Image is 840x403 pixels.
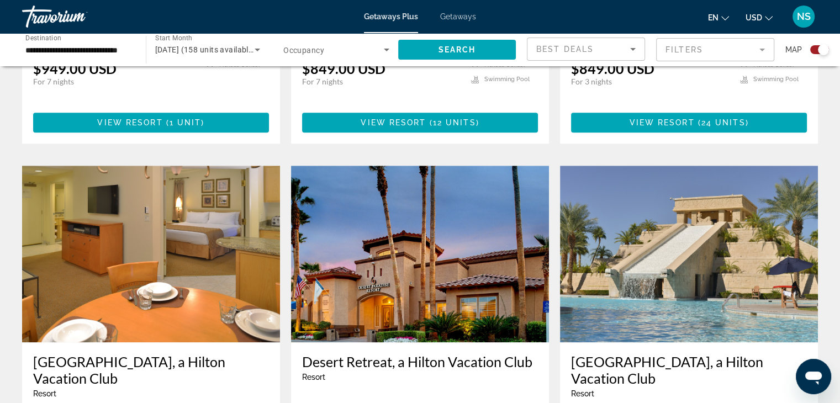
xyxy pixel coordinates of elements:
img: DN84O01X.jpg [560,166,818,342]
p: $949.00 USD [33,60,117,77]
span: Swimming Pool [753,76,799,83]
span: ( ) [426,118,479,127]
span: ( ) [163,118,205,127]
button: View Resort(24 units) [571,113,807,132]
a: Getaways Plus [364,12,418,21]
button: Change currency [746,9,773,25]
mat-select: Sort by [536,43,636,56]
span: 24 units [701,118,746,127]
button: View Resort(1 unit) [33,113,269,132]
a: Travorium [22,2,133,31]
span: View Resort [97,118,162,127]
span: Best Deals [536,45,594,54]
span: [DATE] (158 units available) [155,45,256,54]
p: $849.00 USD [571,60,654,77]
img: DN88E01X.jpg [291,166,549,342]
span: ( ) [694,118,748,127]
span: en [708,13,719,22]
span: USD [746,13,762,22]
p: For 7 nights [302,77,460,87]
a: Getaways [440,12,476,21]
span: Occupancy [283,46,324,55]
button: User Menu [789,5,818,28]
span: Swimming Pool [484,76,530,83]
span: Search [438,45,476,54]
button: Change language [708,9,729,25]
a: Desert Retreat, a Hilton Vacation Club [302,353,538,370]
p: For 3 nights [571,77,729,87]
iframe: Button to launch messaging window, conversation in progress [796,359,831,394]
span: Resort [302,373,325,381]
span: Resort [33,389,56,398]
span: View Resort [629,118,694,127]
a: [GEOGRAPHIC_DATA], a Hilton Vacation Club [33,353,269,386]
p: For 7 nights [33,77,195,87]
span: 1 unit [170,118,202,127]
span: 12 units [433,118,476,127]
button: Search [398,40,516,60]
button: Filter [656,38,774,62]
span: View Resort [361,118,426,127]
img: DN89I01X.jpg [22,166,280,342]
span: Destination [25,34,61,41]
p: $849.00 USD [302,60,385,77]
button: View Resort(12 units) [302,113,538,132]
span: Start Month [155,34,192,42]
span: NS [797,11,811,22]
span: Map [785,42,802,57]
a: [GEOGRAPHIC_DATA], a Hilton Vacation Club [571,353,807,386]
span: Resort [571,389,594,398]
